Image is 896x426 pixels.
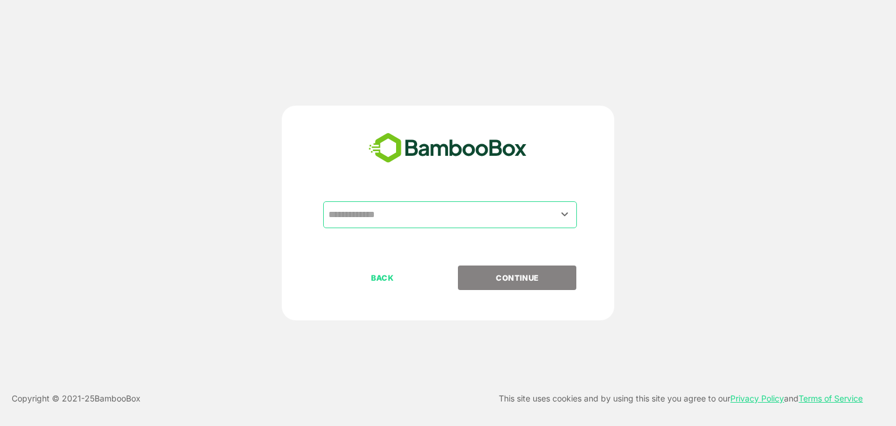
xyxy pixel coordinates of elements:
p: Copyright © 2021- 25 BambooBox [12,392,141,406]
p: CONTINUE [459,271,576,284]
p: BACK [324,271,441,284]
a: Terms of Service [799,393,863,403]
button: CONTINUE [458,266,576,290]
button: Open [557,207,573,222]
a: Privacy Policy [730,393,784,403]
p: This site uses cookies and by using this site you agree to our and [499,392,863,406]
button: BACK [323,266,442,290]
img: bamboobox [362,129,533,167]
